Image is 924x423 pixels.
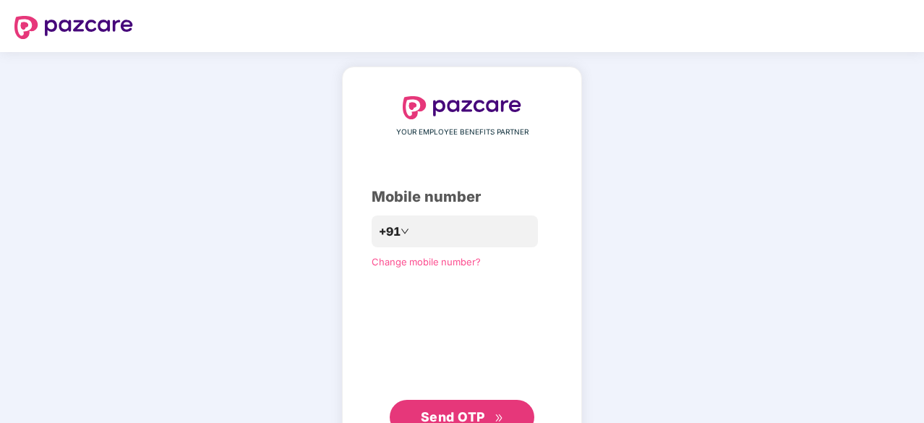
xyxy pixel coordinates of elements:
img: logo [403,96,521,119]
span: double-right [495,414,504,423]
span: +91 [379,223,401,241]
span: down [401,227,409,236]
div: Mobile number [372,186,552,208]
span: YOUR EMPLOYEE BENEFITS PARTNER [396,127,529,138]
a: Change mobile number? [372,256,481,268]
img: logo [14,16,133,39]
